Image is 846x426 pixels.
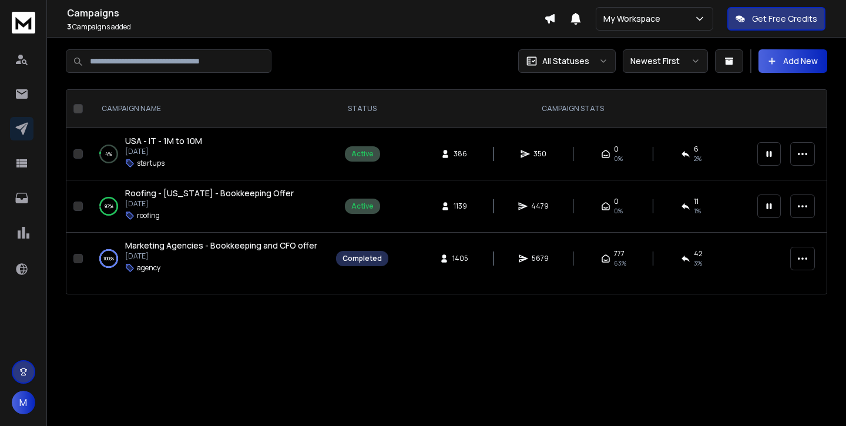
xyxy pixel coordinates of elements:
td: 4%USA - IT - 1M to 10M[DATE]startups [88,128,329,180]
span: 0% [614,154,623,163]
p: [DATE] [125,251,317,261]
button: M [12,391,35,414]
div: Completed [343,254,382,263]
a: USA - IT - 1M to 10M [125,135,202,147]
span: 63 % [614,259,626,268]
td: 97%Roofing - [US_STATE] - Bookkeeping Offer[DATE]roofing [88,180,329,233]
p: [DATE] [125,199,294,209]
p: Get Free Credits [752,13,817,25]
div: Active [351,202,374,211]
th: CAMPAIGN NAME [88,90,329,128]
button: Add New [758,49,827,73]
span: 6 [694,145,699,154]
span: 0 [614,197,619,206]
td: 100%Marketing Agencies - Bookkeeping and CFO offer[DATE]agency [88,233,329,285]
span: 11 [694,197,699,206]
th: STATUS [329,90,395,128]
span: 42 [694,249,703,259]
span: 3 [67,22,71,32]
p: 100 % [103,253,114,264]
span: 3 % [694,259,702,268]
p: startups [137,159,164,168]
span: 1139 [454,202,467,211]
a: Roofing - [US_STATE] - Bookkeeping Offer [125,187,294,199]
button: Newest First [623,49,708,73]
span: 0% [614,206,623,216]
p: 4 % [105,148,112,160]
span: 2 % [694,154,701,163]
p: My Workspace [603,13,665,25]
img: logo [12,12,35,33]
p: agency [137,263,160,273]
span: 350 [533,149,546,159]
p: All Statuses [542,55,589,67]
span: 4479 [531,202,549,211]
span: 1 % [694,206,701,216]
div: Active [351,149,374,159]
p: Campaigns added [67,22,544,32]
p: 97 % [105,200,113,212]
button: Get Free Credits [727,7,825,31]
span: USA - IT - 1M to 10M [125,135,202,146]
span: 1405 [452,254,468,263]
span: 386 [454,149,467,159]
a: Marketing Agencies - Bookkeeping and CFO offer [125,240,317,251]
h1: Campaigns [67,6,544,20]
span: 777 [614,249,625,259]
p: [DATE] [125,147,202,156]
span: 0 [614,145,619,154]
th: CAMPAIGN STATS [395,90,750,128]
span: 5679 [532,254,549,263]
p: roofing [137,211,160,220]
